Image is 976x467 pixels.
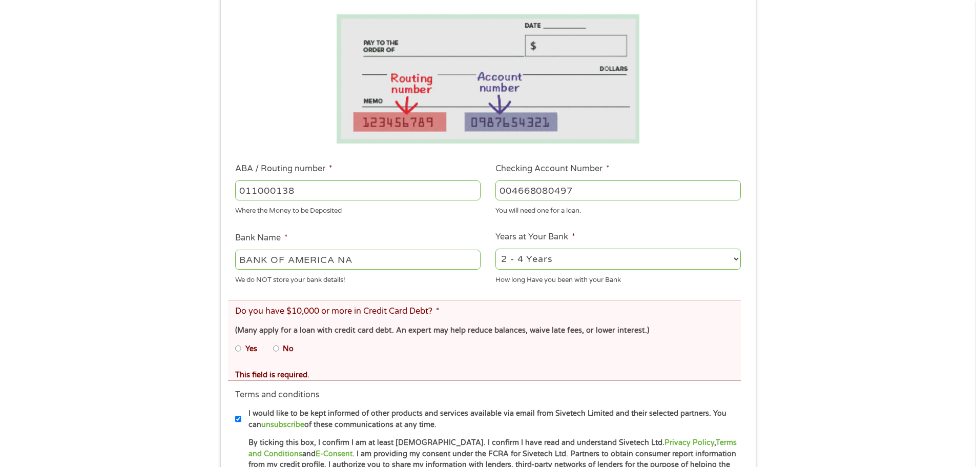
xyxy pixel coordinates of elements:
[235,271,481,285] div: We do NOT store your bank details!
[261,420,304,429] a: unsubscribe
[235,325,733,336] div: (Many apply for a loan with credit card debt. An expert may help reduce balances, waive late fees...
[337,14,640,144] img: Routing number location
[235,306,440,317] label: Do you have $10,000 or more in Credit Card Debt?
[283,343,294,355] label: No
[316,450,352,458] a: E-Consent
[495,202,741,216] div: You will need one for a loan.
[241,408,744,430] label: I would like to be kept informed of other products and services available via email from Sivetech...
[248,438,737,458] a: Terms and Conditions
[235,390,320,400] label: Terms and conditions
[235,370,733,381] div: This field is required.
[235,202,481,216] div: Where the Money to be Deposited
[235,164,333,174] label: ABA / Routing number
[664,438,714,447] a: Privacy Policy
[495,164,610,174] label: Checking Account Number
[495,180,741,200] input: 345634636
[495,232,575,242] label: Years at Your Bank
[495,271,741,285] div: How long Have you been with your Bank
[235,233,288,243] label: Bank Name
[245,343,257,355] label: Yes
[235,180,481,200] input: 263177916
